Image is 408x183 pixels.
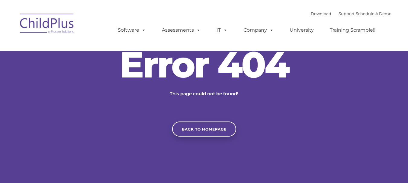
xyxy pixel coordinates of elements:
h2: Error 404 [114,46,295,83]
a: Software [112,24,152,36]
a: Schedule A Demo [356,11,391,16]
a: IT [210,24,233,36]
a: Assessments [156,24,207,36]
a: Company [237,24,280,36]
a: Back to homepage [172,121,236,137]
a: Support [339,11,355,16]
font: | [311,11,391,16]
img: ChildPlus by Procare Solutions [17,9,77,39]
a: Training Scramble!! [324,24,381,36]
a: Download [311,11,331,16]
a: University [284,24,320,36]
p: This page could not be found! [141,90,268,97]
